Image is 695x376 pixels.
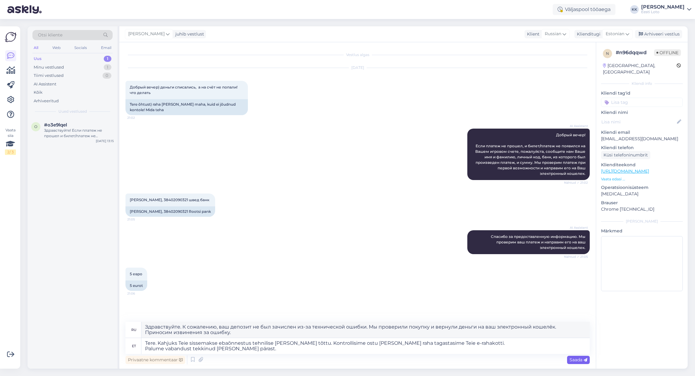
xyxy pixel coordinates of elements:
span: Спасибо за предоставленную информацию. Мы проверим ваш платеж и направим его на ваш электронный к... [491,234,586,250]
p: Kliendi nimi [601,109,683,116]
div: [PERSON_NAME], 38402090321 Rootsi pank [125,206,215,217]
span: Estonian [606,31,624,37]
span: Saada [570,357,587,363]
input: Lisa nimi [601,118,676,125]
span: AI Assistent [565,124,588,128]
span: AI Assistent [565,225,588,230]
div: 2 / 3 [5,149,16,155]
div: Klient [525,31,540,37]
p: [EMAIL_ADDRESS][DOMAIN_NAME] [601,136,683,142]
p: Märkmed [601,228,683,234]
div: 1 [104,56,111,62]
span: [PERSON_NAME], 38402090321 швед банк [130,197,209,202]
div: [DATE] 13:15 [96,139,114,143]
div: All [32,44,39,52]
div: Kliendi info [601,81,683,86]
p: Operatsioonisüsteem [601,184,683,191]
div: [GEOGRAPHIC_DATA], [GEOGRAPHIC_DATA] [603,62,677,75]
span: Добрый вечер) деньги списались, а на счёт не попали!что делать [130,85,237,95]
div: juhib vestlust [173,31,204,37]
div: [PERSON_NAME] [601,219,683,224]
span: Nähtud ✓ 21:02 [564,180,588,185]
div: Arhiveeri vestlus [635,30,682,38]
span: n [606,51,609,56]
p: Klienditeekond [601,162,683,168]
span: Nähtud ✓ 21:05 [564,254,588,259]
div: Klienditugi [574,31,600,37]
p: Chrome [TECHNICAL_ID] [601,206,683,212]
img: Askly Logo [5,31,17,43]
div: Privaatne kommentaar [125,356,185,364]
span: 5 евро [130,272,142,276]
span: [PERSON_NAME] [128,31,165,37]
div: [PERSON_NAME] [641,5,685,9]
div: 0 [103,73,111,79]
p: Kliendi email [601,129,683,136]
span: Otsi kliente [38,32,62,38]
div: # n96dqqwd [616,49,654,56]
span: Russian [545,31,561,37]
div: Arhiveeritud [34,98,59,104]
textarea: Здравствуйте. К сожалению, ваш депозит не был зачислен из-за технической ошибки. Мы проверили пок... [141,322,590,338]
div: 1 [104,64,111,70]
div: KK [630,5,639,14]
div: Vestlus algas [125,52,590,58]
div: AI Assistent [34,81,56,87]
div: Uus [34,56,42,62]
div: Eesti Loto [641,9,685,14]
p: [MEDICAL_DATA] [601,191,683,197]
span: #o3e9lqel [44,122,67,128]
div: Email [100,44,113,52]
div: ru [131,325,136,335]
div: Väljaspool tööaega [553,4,615,15]
div: Minu vestlused [34,64,64,70]
div: 5 eurot [125,280,147,291]
div: Здравствуйте! Если платеж не прошел и билет/платеж не появился на вашем игровом счете, пожалуйста... [44,128,114,139]
p: Brauser [601,200,683,206]
textarea: Tere. Kahjuks Teie sissemakse ebaõnnestus tehnilise [PERSON_NAME] tõttu. Kontrollisime ostu [PERS... [141,338,590,354]
div: Küsi telefoninumbrit [601,151,650,159]
div: Socials [73,44,88,52]
div: [DATE] [125,65,590,70]
div: Vaata siia [5,127,16,155]
span: 21:06 [127,291,150,296]
p: Kliendi telefon [601,145,683,151]
p: Vaata edasi ... [601,176,683,182]
a: [PERSON_NAME]Eesti Loto [641,5,691,14]
div: et [132,341,136,351]
div: Tiimi vestlused [34,73,64,79]
span: Offline [654,49,681,56]
span: Uued vestlused [58,109,87,114]
p: Kliendi tag'id [601,90,683,96]
span: 21:05 [127,217,150,222]
a: [URL][DOMAIN_NAME] [601,168,649,174]
input: Lisa tag [601,98,683,107]
div: Kõik [34,89,43,96]
div: Web [51,44,62,52]
div: Tere õhtust) raha [PERSON_NAME] maha, kuid ei jõudnud kontole! Mida teha [125,99,248,115]
span: 21:02 [127,115,150,120]
span: o [34,124,37,129]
